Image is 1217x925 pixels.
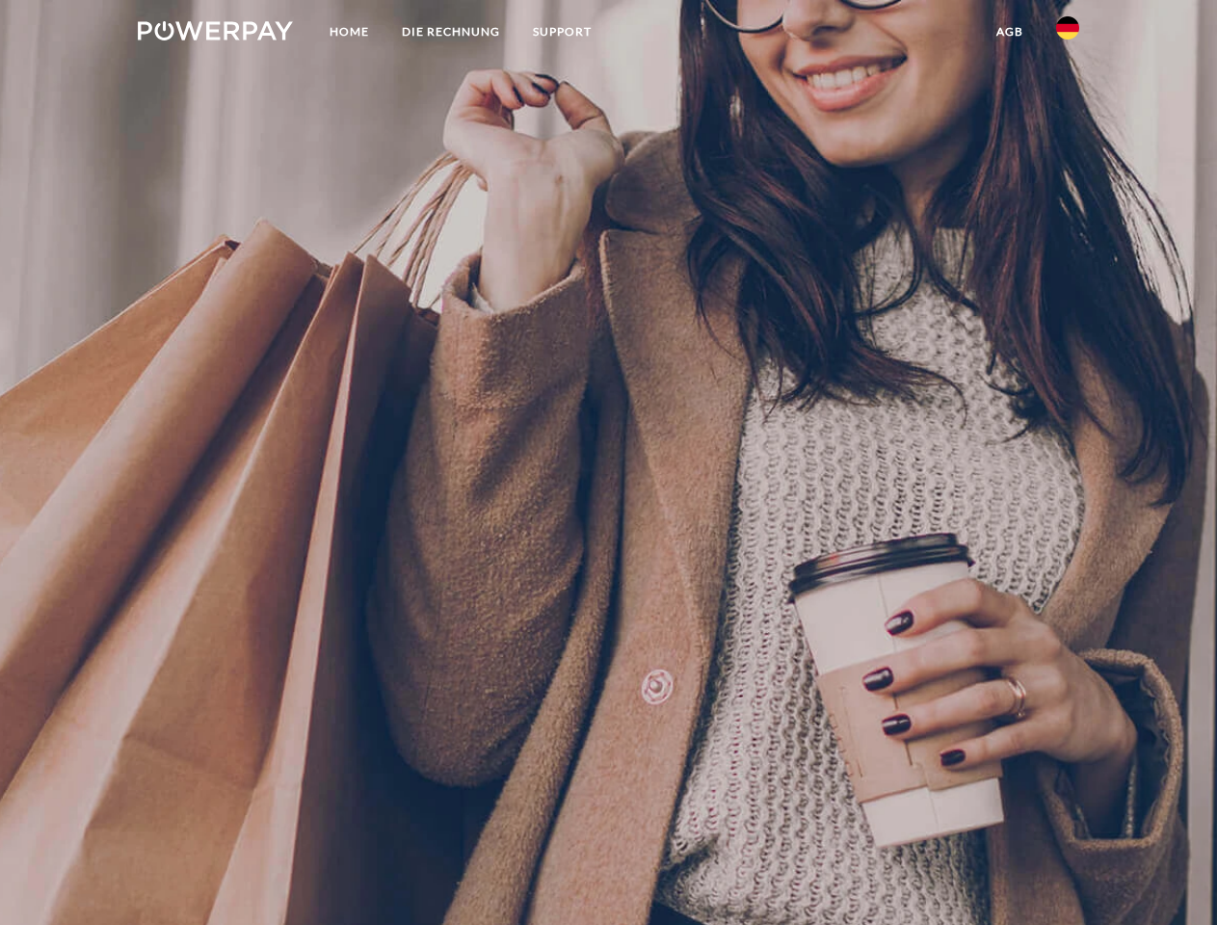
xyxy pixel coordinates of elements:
[385,14,516,49] a: DIE RECHNUNG
[138,21,293,40] img: logo-powerpay-white.svg
[980,14,1040,49] a: agb
[1056,16,1079,40] img: de
[516,14,608,49] a: SUPPORT
[313,14,385,49] a: Home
